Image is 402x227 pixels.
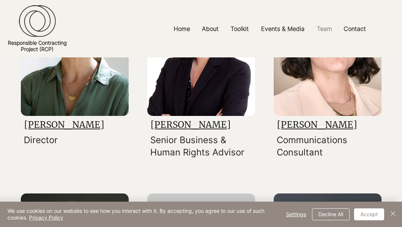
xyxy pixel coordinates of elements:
p: Communications Consultant [277,134,374,159]
span: Director [24,135,58,145]
a: [PERSON_NAME] [24,119,104,130]
p: Home [170,21,194,37]
button: Decline All [312,208,350,220]
span: We use cookies on our website to see how you interact with it. By accepting, you agree to our use... [7,208,277,221]
a: Contact [338,21,372,37]
button: Close [389,208,398,221]
img: Close [389,209,398,218]
p: Events & Media [257,21,308,37]
nav: Site [139,21,402,37]
a: Responsible ContractingProject (RCP) [8,40,67,52]
a: About [196,21,225,37]
p: About [198,21,222,37]
a: Team [311,21,338,37]
a: Events & Media [255,21,311,37]
button: Accept [354,208,384,220]
a: Privacy Policy [29,214,63,221]
a: [PERSON_NAME] [277,119,357,130]
a: Home [168,21,196,37]
p: Toolkit [227,21,253,37]
p: Team [313,21,336,37]
p: Senior Business & Human Rights Advisor [150,134,247,159]
span: Settings [286,209,306,220]
a: Toolkit [225,21,255,37]
p: Contact [340,21,370,37]
a: [PERSON_NAME] [151,119,231,130]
